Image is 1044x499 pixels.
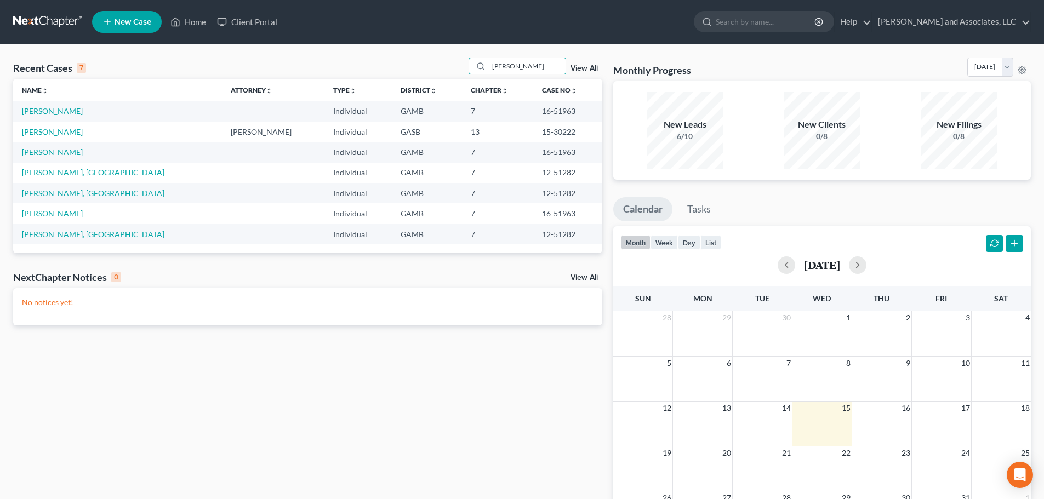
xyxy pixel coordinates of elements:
span: 6 [726,357,732,370]
div: NextChapter Notices [13,271,121,284]
span: New Case [115,18,151,26]
span: Thu [874,294,889,303]
div: 0/8 [784,131,860,142]
td: GASB [392,122,462,142]
td: GAMB [392,203,462,223]
a: [PERSON_NAME], [GEOGRAPHIC_DATA] [22,188,164,198]
td: 16-51963 [533,101,602,121]
a: [PERSON_NAME] and Associates, LLC [872,12,1030,32]
i: unfold_more [42,88,48,94]
td: Individual [324,163,392,183]
td: 7 [462,203,534,223]
td: GAMB [392,183,462,203]
a: [PERSON_NAME] [22,127,83,136]
button: list [700,235,721,250]
a: Calendar [613,197,672,221]
a: [PERSON_NAME], [GEOGRAPHIC_DATA] [22,230,164,239]
i: unfold_more [571,88,577,94]
a: Case Nounfold_more [542,86,577,94]
a: Attorneyunfold_more [231,86,272,94]
td: GAMB [392,101,462,121]
div: Recent Cases [13,61,86,74]
span: 2 [905,311,911,324]
td: 7 [462,183,534,203]
a: View All [571,65,598,72]
span: 8 [845,357,852,370]
td: Individual [324,142,392,162]
span: 14 [781,402,792,415]
a: [PERSON_NAME], [GEOGRAPHIC_DATA] [22,168,164,177]
td: 7 [462,142,534,162]
div: 7 [77,63,86,73]
span: 3 [965,311,971,324]
a: Home [165,12,212,32]
span: 16 [900,402,911,415]
span: 23 [900,446,911,460]
button: week [651,235,678,250]
span: 11 [1020,357,1031,370]
span: Fri [935,294,947,303]
td: 13 [462,122,534,142]
div: 0 [111,272,121,282]
span: Mon [693,294,712,303]
span: 10 [960,357,971,370]
span: Tue [755,294,769,303]
a: Client Portal [212,12,283,32]
i: unfold_more [430,88,437,94]
td: GAMB [392,224,462,244]
div: New Clients [784,118,860,131]
td: 15-30222 [533,122,602,142]
span: Sat [994,294,1008,303]
h2: [DATE] [804,259,840,271]
span: 15 [841,402,852,415]
button: month [621,235,651,250]
i: unfold_more [501,88,508,94]
td: GAMB [392,142,462,162]
input: Search by name... [489,58,566,74]
span: 24 [960,446,971,460]
td: Individual [324,101,392,121]
div: 6/10 [647,131,723,142]
a: Help [835,12,871,32]
span: 13 [721,402,732,415]
a: [PERSON_NAME] [22,147,83,157]
a: Tasks [677,197,721,221]
td: 16-51963 [533,203,602,223]
span: 22 [841,446,852,460]
td: 16-51963 [533,142,602,162]
span: 25 [1020,446,1031,460]
div: 0/8 [921,131,997,142]
a: View All [571,274,598,282]
span: Wed [813,294,831,303]
td: 7 [462,101,534,121]
span: 19 [661,446,672,460]
a: [PERSON_NAME] [22,106,83,116]
h3: Monthly Progress [613,64,691,77]
span: 21 [781,446,792,460]
span: 5 [666,357,672,370]
td: 12-51282 [533,163,602,183]
span: 18 [1020,402,1031,415]
span: 7 [785,357,792,370]
i: unfold_more [350,88,356,94]
span: 29 [721,311,732,324]
button: day [678,235,700,250]
td: Individual [324,122,392,142]
span: 30 [781,311,792,324]
td: 7 [462,224,534,244]
span: 28 [661,311,672,324]
a: Nameunfold_more [22,86,48,94]
td: [PERSON_NAME] [222,122,324,142]
td: Individual [324,203,392,223]
td: GAMB [392,163,462,183]
a: Typeunfold_more [333,86,356,94]
td: Individual [324,183,392,203]
td: 12-51282 [533,224,602,244]
i: unfold_more [266,88,272,94]
a: [PERSON_NAME] [22,209,83,218]
div: New Filings [921,118,997,131]
span: Sun [635,294,651,303]
div: Open Intercom Messenger [1007,462,1033,488]
a: Chapterunfold_more [471,86,508,94]
td: 12-51282 [533,183,602,203]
